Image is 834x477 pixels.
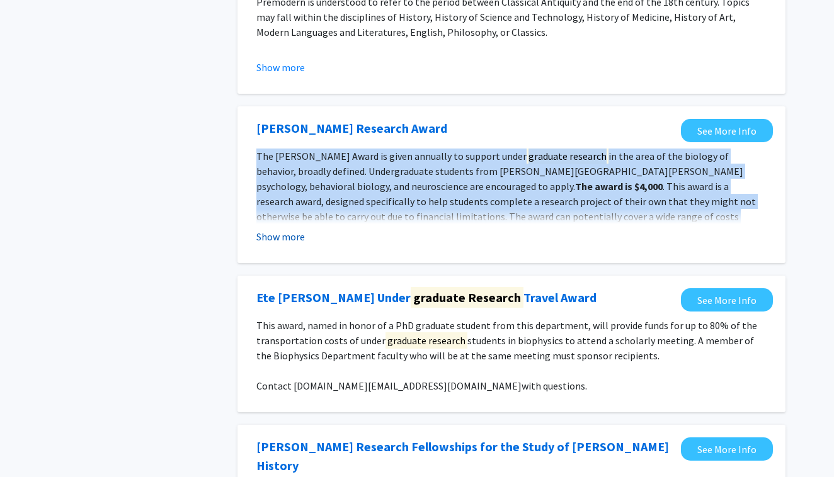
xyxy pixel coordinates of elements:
a: Opens in a new tab [681,119,773,142]
a: Opens in a new tab [256,288,597,307]
span: This award, named in honor of a PhD graduate student from this department, will provide funds for... [256,319,757,362]
a: Opens in a new tab [256,437,675,475]
iframe: Chat [9,420,54,468]
button: Show more [256,229,305,244]
mark: graduate Research [411,287,523,308]
p: with questions. [256,378,767,393]
a: Opens in a new tab [256,119,447,138]
a: Opens in a new tab [681,437,773,461]
button: Show more [256,60,305,75]
span: Contact [DOMAIN_NAME][EMAIL_ADDRESS][DOMAIN_NAME] [256,379,522,392]
strong: The award is $4,000 [575,180,663,193]
mark: graduate research [527,148,608,164]
mark: graduate research [386,332,467,349]
a: Opens in a new tab [681,288,773,311]
span: The [PERSON_NAME] Award is given annually to support under in the area of the biology of behavior... [256,148,743,193]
